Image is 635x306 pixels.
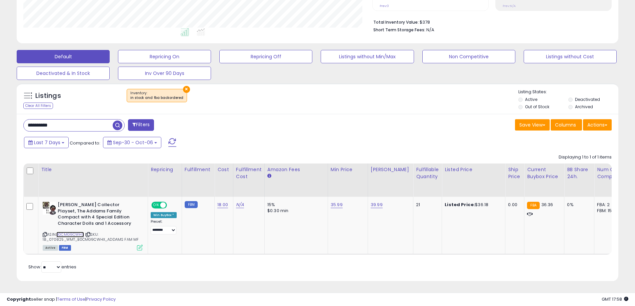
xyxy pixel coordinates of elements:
[541,201,553,208] span: 36.36
[59,245,71,251] span: FBM
[43,202,143,250] div: ASIN:
[567,202,589,208] div: 0%
[130,91,183,101] span: Inventory :
[508,166,521,180] div: Ship Price
[331,166,365,173] div: Min Price
[7,296,116,303] div: seller snap | |
[518,89,618,95] p: Listing States:
[602,296,628,302] span: 2025-10-14 17:58 GMT
[58,202,139,228] b: [PERSON_NAME] Collector Playset, The Addams Family Compact with 4 Special Edition Character Dolls...
[128,119,154,131] button: Filters
[371,201,383,208] a: 39.99
[527,202,539,209] small: FBA
[7,296,31,302] strong: Copyright
[426,27,434,33] span: N/A
[597,202,619,208] div: FBA: 2
[555,122,576,128] span: Columns
[217,166,230,173] div: Cost
[445,202,500,208] div: $36.18
[34,139,60,146] span: Last 7 Days
[524,50,617,63] button: Listings without Cost
[236,166,262,180] div: Fulfillment Cost
[597,208,619,214] div: FBM: 15
[151,166,179,173] div: Repricing
[416,202,437,208] div: 21
[118,50,211,63] button: Repricing On
[321,50,414,63] button: Listings without Min/Max
[118,67,211,80] button: Inv Over 90 Days
[43,232,139,242] span: | SKU: 18_070825_WMT_B0CMG9CWHX_ADDAMS FAM MF
[151,219,177,234] div: Preset:
[575,97,600,102] label: Deactivated
[41,166,145,173] div: Title
[183,86,190,93] button: ×
[267,208,323,214] div: $0.30 min
[422,50,515,63] button: Non Competitive
[151,212,177,218] div: Win BuyBox *
[217,201,228,208] a: 18.00
[373,19,419,25] b: Total Inventory Value:
[267,166,325,173] div: Amazon Fees
[35,91,61,101] h5: Listings
[597,166,621,180] div: Num of Comp.
[86,296,116,302] a: Privacy Policy
[508,202,519,208] div: 0.00
[416,166,439,180] div: Fulfillable Quantity
[551,119,582,131] button: Columns
[56,232,84,237] a: B0CMG9CWHX
[28,264,76,270] span: Show: entries
[236,201,244,208] a: N/A
[567,166,591,180] div: BB Share 24h.
[17,67,110,80] button: Deactivated & In Stock
[130,96,183,100] div: in stock and fba backordered
[17,50,110,63] button: Default
[185,201,198,208] small: FBM
[166,202,177,208] span: OFF
[380,4,389,8] small: Prev: 0
[515,119,550,131] button: Save View
[267,173,271,179] small: Amazon Fees.
[559,154,612,160] div: Displaying 1 to 1 of 1 items
[43,245,58,251] span: All listings currently available for purchase on Amazon
[373,18,607,26] li: $378
[575,104,593,110] label: Archived
[113,139,153,146] span: Sep-30 - Oct-06
[527,166,561,180] div: Current Buybox Price
[24,137,69,148] button: Last 7 Days
[185,166,212,173] div: Fulfillment
[445,166,502,173] div: Listed Price
[219,50,312,63] button: Repricing Off
[503,4,516,8] small: Prev: N/A
[445,201,475,208] b: Listed Price:
[103,137,161,148] button: Sep-30 - Oct-06
[371,166,410,173] div: [PERSON_NAME]
[267,202,323,208] div: 15%
[583,119,612,131] button: Actions
[373,27,425,33] b: Short Term Storage Fees:
[70,140,100,146] span: Compared to:
[57,296,85,302] a: Terms of Use
[43,202,56,215] img: 51-l4m-0jYL._SL40_.jpg
[525,104,549,110] label: Out of Stock
[525,97,537,102] label: Active
[331,201,343,208] a: 35.99
[23,103,53,109] div: Clear All Filters
[152,202,160,208] span: ON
